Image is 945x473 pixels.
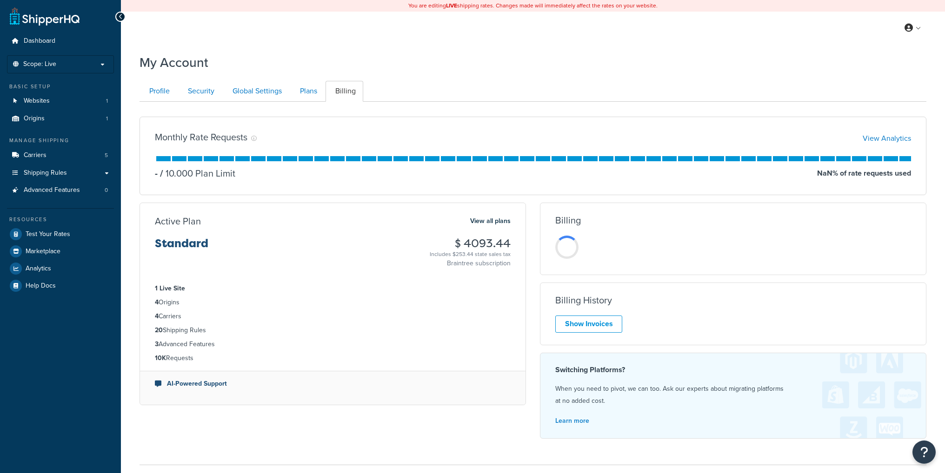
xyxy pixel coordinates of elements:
[555,315,622,333] a: Show Invoices
[470,215,511,227] a: View all plans
[7,33,114,50] a: Dashboard
[26,230,70,238] span: Test Your Rates
[7,216,114,223] div: Resources
[155,353,511,363] li: Requests
[155,379,511,389] li: AI-Powered Support
[10,7,80,26] a: ShipperHQ Home
[24,169,67,177] span: Shipping Rules
[7,147,114,164] li: Carriers
[26,248,60,256] span: Marketplace
[155,167,158,180] p: -
[178,81,222,102] a: Security
[7,92,114,110] li: Websites
[430,259,511,268] p: Braintree subscription
[155,339,159,349] strong: 3
[912,440,936,464] button: Open Resource Center
[155,325,163,335] strong: 20
[7,260,114,277] a: Analytics
[7,92,114,110] a: Websites 1
[817,167,911,180] p: NaN % of rate requests used
[7,110,114,127] li: Origins
[24,97,50,105] span: Websites
[7,243,114,260] a: Marketplace
[155,283,185,293] strong: 1 Live Site
[155,132,247,142] h3: Monthly Rate Requests
[155,353,166,363] strong: 10K
[105,186,108,194] span: 0
[7,147,114,164] a: Carriers 5
[158,167,235,180] p: 10.000 Plan Limit
[105,151,108,159] span: 5
[24,115,45,123] span: Origins
[7,182,114,199] li: Advanced Features
[140,53,208,72] h1: My Account
[7,182,114,199] a: Advanced Features 0
[155,216,201,226] h3: Active Plan
[24,151,47,159] span: Carriers
[223,81,289,102] a: Global Settings
[326,81,363,102] a: Billing
[555,383,911,407] p: When you need to pivot, we can too. Ask our experts about migrating platforms at no added cost.
[155,325,511,335] li: Shipping Rules
[7,164,114,182] a: Shipping Rules
[26,265,51,273] span: Analytics
[23,60,56,68] span: Scope: Live
[446,1,457,10] b: LIVE
[26,282,56,290] span: Help Docs
[555,416,589,426] a: Learn more
[24,37,55,45] span: Dashboard
[155,297,159,307] strong: 4
[155,237,208,257] h3: Standard
[155,297,511,308] li: Origins
[155,339,511,349] li: Advanced Features
[555,295,612,305] h3: Billing History
[7,226,114,243] a: Test Your Rates
[7,110,114,127] a: Origins 1
[7,137,114,145] div: Manage Shipping
[7,277,114,294] a: Help Docs
[106,97,108,105] span: 1
[290,81,325,102] a: Plans
[24,186,80,194] span: Advanced Features
[555,364,911,375] h4: Switching Platforms?
[555,215,581,225] h3: Billing
[7,83,114,91] div: Basic Setup
[430,237,511,250] h3: $ 4093.44
[155,311,159,321] strong: 4
[430,250,511,259] div: Includes $253.44 state sales tax
[155,311,511,322] li: Carriers
[160,166,163,180] span: /
[106,115,108,123] span: 1
[140,81,177,102] a: Profile
[863,133,911,144] a: View Analytics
